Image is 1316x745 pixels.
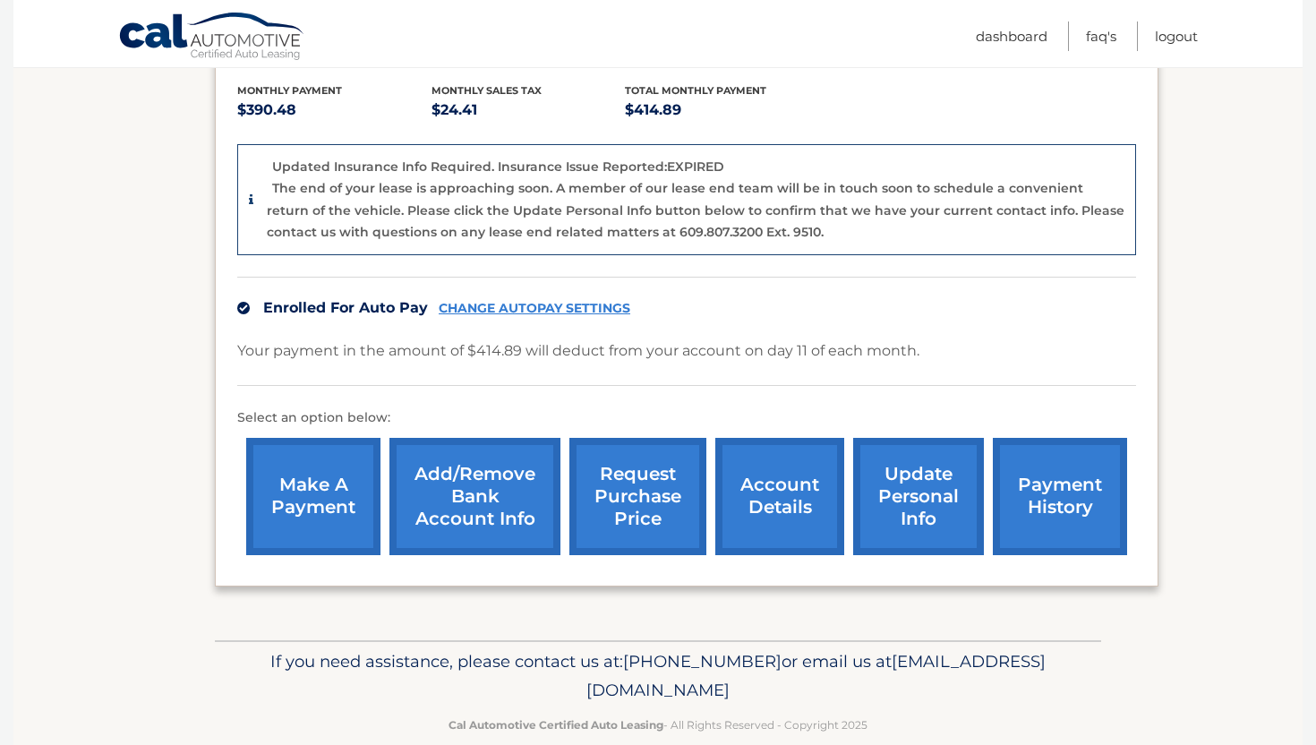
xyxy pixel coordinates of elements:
a: FAQ's [1086,21,1116,51]
a: Logout [1155,21,1198,51]
span: Monthly Payment [237,84,342,97]
p: Select an option below: [237,407,1136,429]
span: [PHONE_NUMBER] [623,651,782,672]
span: Enrolled For Auto Pay [263,299,428,316]
p: $24.41 [432,98,626,123]
a: Dashboard [976,21,1047,51]
p: If you need assistance, please contact us at: or email us at [226,647,1090,705]
p: $414.89 [625,98,819,123]
a: update personal info [853,438,984,555]
a: Add/Remove bank account info [389,438,560,555]
p: Your payment in the amount of $414.89 will deduct from your account on day 11 of each month. [237,338,919,364]
strong: Cal Automotive Certified Auto Leasing [449,718,663,732]
a: CHANGE AUTOPAY SETTINGS [439,301,630,316]
p: $390.48 [237,98,432,123]
a: request purchase price [569,438,706,555]
p: Updated Insurance Info Required. Insurance Issue Reported:EXPIRED [272,158,724,175]
span: Total Monthly Payment [625,84,766,97]
img: check.svg [237,302,250,314]
p: - All Rights Reserved - Copyright 2025 [226,715,1090,734]
a: account details [715,438,844,555]
span: Monthly sales Tax [432,84,542,97]
p: The end of your lease is approaching soon. A member of our lease end team will be in touch soon t... [267,180,1124,240]
a: Cal Automotive [118,12,306,64]
a: make a payment [246,438,380,555]
a: payment history [993,438,1127,555]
